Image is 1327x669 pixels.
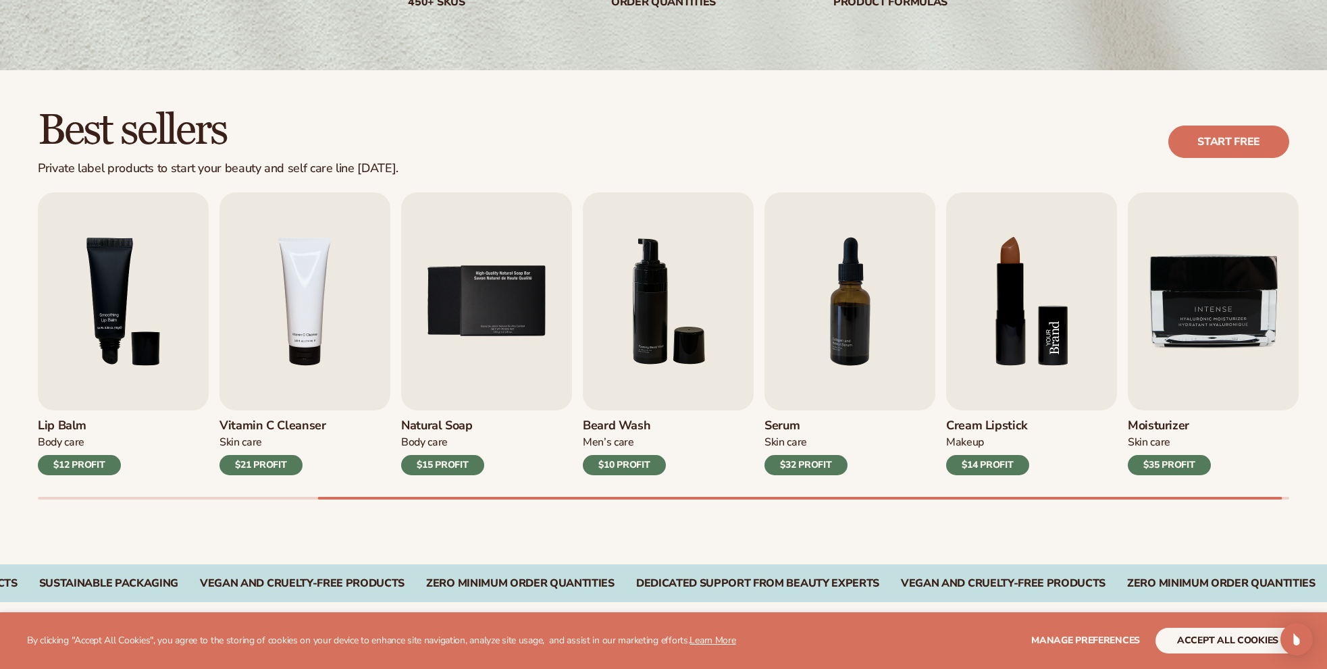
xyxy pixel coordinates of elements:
div: $15 PROFIT [401,455,484,475]
h3: Serum [764,419,848,433]
div: $10 PROFIT [583,455,666,475]
div: Body Care [38,435,121,450]
div: Makeup [946,435,1029,450]
div: $32 PROFIT [764,455,848,475]
div: Private label products to start your beauty and self care line [DATE]. [38,161,398,176]
div: Zero Minimum Order QuantitieS [1127,577,1316,590]
div: Skin Care [219,435,326,450]
div: SUSTAINABLE PACKAGING [39,577,178,590]
span: Manage preferences [1031,634,1140,647]
div: $14 PROFIT [946,455,1029,475]
h3: Lip Balm [38,419,121,433]
div: $12 PROFIT [38,455,121,475]
div: Vegan and Cruelty-Free Products [901,577,1105,590]
h3: Vitamin C Cleanser [219,419,326,433]
div: $21 PROFIT [219,455,303,475]
div: Skin Care [764,435,848,450]
div: Men’s Care [583,435,666,450]
div: VEGAN AND CRUELTY-FREE PRODUCTS [200,577,405,590]
h3: Moisturizer [1128,419,1211,433]
div: Skin Care [1128,435,1211,450]
a: 9 / 9 [1128,192,1299,475]
a: 8 / 9 [946,192,1117,475]
div: ZERO MINIMUM ORDER QUANTITIES [426,577,615,590]
a: 4 / 9 [219,192,390,475]
div: Open Intercom Messenger [1280,623,1313,655]
div: Body Care [401,435,484,450]
a: 7 / 9 [764,192,935,475]
div: DEDICATED SUPPORT FROM BEAUTY EXPERTS [636,577,879,590]
a: 3 / 9 [38,192,209,475]
a: 5 / 9 [401,192,572,475]
a: Learn More [689,634,735,647]
h2: Best sellers [38,108,398,153]
img: Shopify Image 9 [946,192,1117,410]
p: By clicking "Accept All Cookies", you agree to the storing of cookies on your device to enhance s... [27,635,736,647]
a: 6 / 9 [583,192,754,475]
h3: Natural Soap [401,419,484,433]
h3: Cream Lipstick [946,419,1029,433]
button: Manage preferences [1031,628,1140,653]
div: $35 PROFIT [1128,455,1211,475]
h3: Beard Wash [583,419,666,433]
a: Start free [1168,126,1289,158]
button: accept all cookies [1155,628,1300,653]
